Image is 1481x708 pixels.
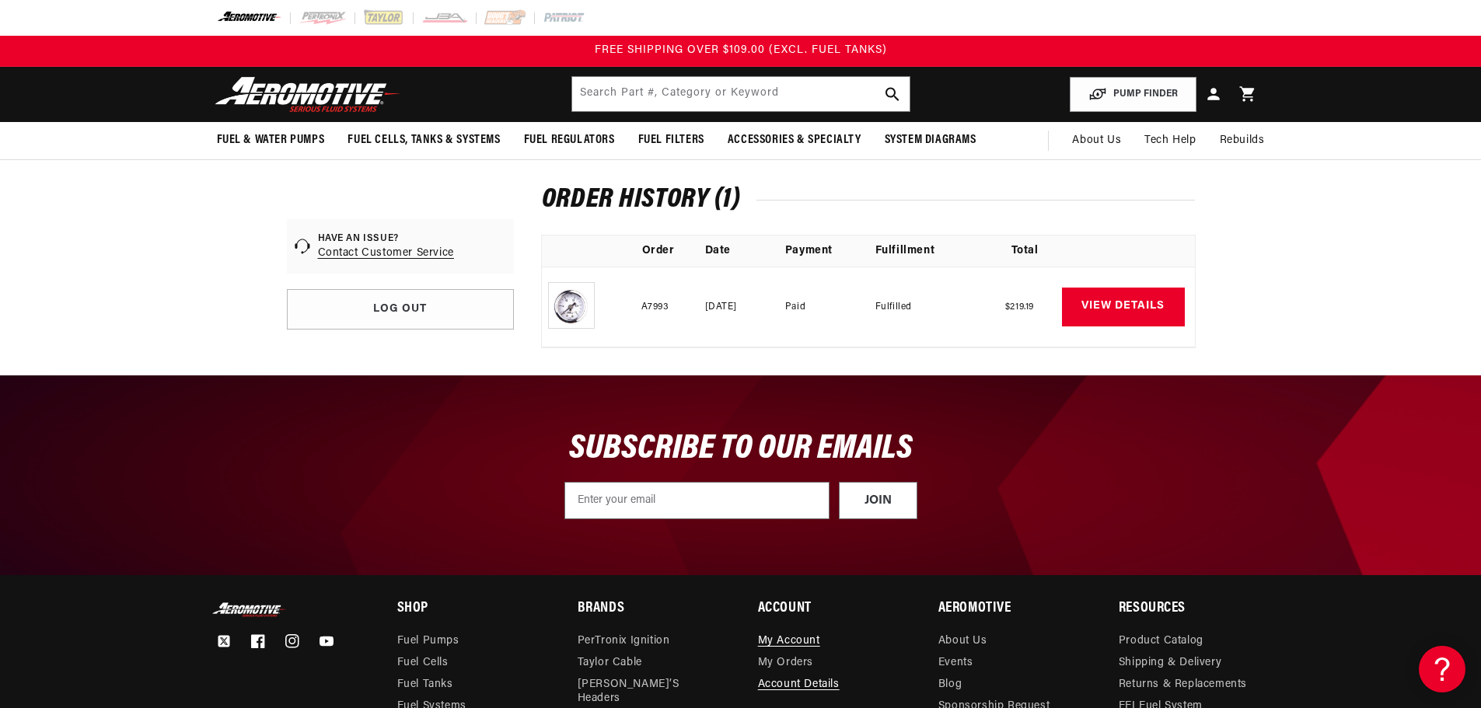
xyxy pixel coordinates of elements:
a: Contact Customer Service [318,246,454,261]
th: Total [988,235,1062,267]
time: [DATE] [705,302,738,312]
a: View details [1062,288,1185,326]
img: Aeromotive [211,76,405,113]
span: SUBSCRIBE TO OUR EMAILS [569,431,913,466]
th: Payment [785,235,875,267]
a: About Us [938,634,987,652]
summary: Fuel Regulators [512,122,627,159]
a: Log out [287,289,514,330]
a: My Account [758,634,820,652]
summary: System Diagrams [873,122,988,159]
td: $219.19 [988,267,1062,347]
a: PerTronix Ignition [578,634,670,652]
summary: Fuel Cells, Tanks & Systems [336,122,512,159]
div: HAVE AN ISSUE? [318,232,454,246]
img: Fuel Pressure Gauges - 0-100psi [548,282,595,329]
button: JOIN [839,482,917,519]
summary: Fuel Filters [627,122,716,159]
input: Search by Part Number, Category or Keyword [572,77,910,111]
a: Product Catalog [1119,634,1203,652]
a: Shipping & Delivery [1119,652,1221,674]
summary: Accessories & Specialty [716,122,873,159]
a: Blog [938,674,962,696]
span: Rebuilds [1220,132,1265,149]
h1: Order history (1) [542,188,1195,213]
summary: Rebuilds [1208,122,1277,159]
a: My Orders [758,652,813,674]
th: Fulfillment [875,235,988,267]
span: About Us [1072,134,1121,146]
a: About Us [1060,122,1133,159]
span: Fuel & Water Pumps [217,132,325,148]
a: Fuel Tanks [397,674,453,696]
a: Returns & Replacements [1119,674,1247,696]
summary: Fuel & Water Pumps [205,122,337,159]
summary: Tech Help [1133,122,1207,159]
td: A7993 [612,267,705,347]
button: search button [875,77,910,111]
a: Fuel Pumps [397,634,459,652]
span: System Diagrams [885,132,976,148]
th: Date [705,235,785,267]
a: Events [938,652,973,674]
span: Fuel Filters [638,132,704,148]
td: Paid [785,267,875,347]
a: Fuel Cells [397,652,449,674]
td: Fulfilled [875,267,988,347]
span: Fuel Cells, Tanks & Systems [348,132,500,148]
a: Taylor Cable [578,652,642,674]
span: Tech Help [1144,132,1196,149]
span: Fuel Regulators [524,132,615,148]
span: FREE SHIPPING OVER $109.00 (EXCL. FUEL TANKS) [595,44,887,56]
a: Account Details [758,674,840,696]
img: Aeromotive [211,602,288,617]
th: Order [612,235,705,267]
button: PUMP FINDER [1070,77,1196,112]
span: Accessories & Specialty [728,132,861,148]
input: Enter your email [564,482,830,519]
